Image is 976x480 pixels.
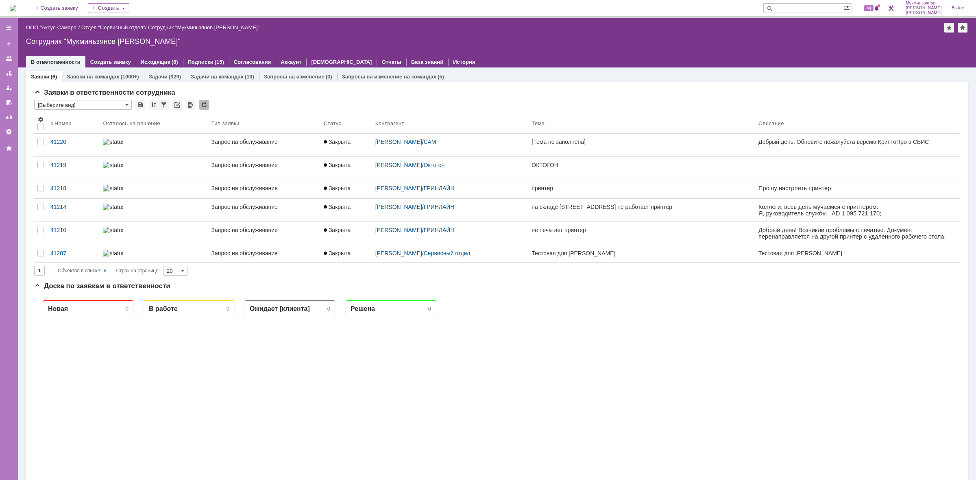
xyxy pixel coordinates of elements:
img: statusbar-100 (1).png [103,250,123,256]
div: Сотрудник "Мукминьзянов [PERSON_NAME]" [148,24,259,30]
a: САМ [424,139,436,145]
div: 0 [293,12,296,18]
a: не печатает принтер [528,222,755,245]
a: Заявки в моей ответственности [2,67,15,80]
div: (5) [438,74,444,80]
img: statusbar-100 (1).png [103,185,123,191]
span: 44 [864,5,874,11]
a: Отдел "Сервисный отдел" [81,24,145,30]
a: [EMAIL_ADDRESS][DOMAIN_NAME] [17,39,113,46]
a: [PERSON_NAME] [375,139,422,145]
a: statusbar-100 (1).png [100,245,208,262]
a: [PERSON_NAME] [375,204,422,210]
a: Запрос на обслуживание [208,199,320,222]
span: Расширенный поиск [843,4,852,11]
a: [PERSON_NAME] [375,250,422,256]
div: 0 [394,12,397,18]
div: Сделать домашней страницей [958,23,967,33]
div: / [81,24,148,30]
div: (10) [245,74,254,80]
div: (6) [50,74,57,80]
span: Настройки [37,116,44,123]
a: на складе [STREET_ADDRESS] не работает принтер [528,199,755,222]
div: Добавить в избранное [944,23,954,33]
a: Мои согласования [2,96,15,109]
a: Перейти в интерфейс администратора [886,3,896,13]
span: [PERSON_NAME] [906,11,942,15]
a: statusbar-60 (1).png [100,199,208,222]
div: / [375,139,525,145]
div: 41207 [50,250,96,256]
a: Отчеты [2,111,15,124]
span: 24 78 85 [38,401,61,407]
img: statusbar-100 (1).png [103,162,123,168]
a: Запросы на изменение [264,74,325,80]
a: Заявки на командах [2,52,15,65]
img: statusbar-100 (1).png [103,227,123,233]
div: (0) [326,74,332,80]
div: Сортировка... [149,100,159,110]
a: [PERSON_NAME] [375,185,422,191]
div: Запрос на обслуживание [211,227,317,233]
span: : [PHONE_NUMBER] [8,73,65,80]
div: Фильтрация... [159,100,169,110]
a: Заявки на командах [67,74,119,80]
span: Объектов в списке: [58,268,101,274]
a: Тестовая для [PERSON_NAME] [528,245,755,262]
span: AD [73,7,81,13]
a: Закрыта [320,199,372,222]
div: / [375,227,525,233]
span: Закрыта [324,204,351,210]
a: [Тема не заполнена] [528,134,755,156]
a: statusbar-60 (1).png [100,134,208,156]
div: / [26,24,81,30]
div: Номер [54,120,72,126]
img: logo [10,5,16,11]
a: [PERSON_NAME] [375,227,422,233]
div: Тип заявки [211,120,240,126]
a: История [453,59,475,65]
div: Запрос на обслуживание [211,185,317,191]
a: 41210 [47,222,100,245]
div: / [375,250,525,256]
span: Заявки в ответственности сотрудника [34,89,175,96]
div: [Тема не заполнена] [532,139,752,145]
div: / [375,204,525,210]
span: Закрыта [324,139,351,145]
span: Brumex [72,60,93,67]
div: Сотрудник "Мукминьзянов [PERSON_NAME]" [26,37,968,46]
a: statusbar-100 (1).png [100,222,208,245]
i: Строк на странице: [58,266,160,276]
a: ГРИНЛАЙН [424,185,455,191]
a: ГРИНЛАЙН [424,227,455,233]
a: ГРИНЛАЙН [424,204,455,210]
a: Запрос на обслуживание [208,134,320,156]
div: Тема [532,120,545,126]
div: / [375,162,525,168]
a: 41214 [47,199,100,222]
div: принтер [532,185,752,191]
a: 41207 [47,245,100,262]
a: Закрыта [320,180,372,198]
a: Мои заявки [2,81,15,94]
a: ООО "Аксус-Самара" [26,24,78,30]
div: Осталось на решение [103,120,160,126]
a: В ответственности [31,59,81,65]
span: Закрыта [324,250,351,256]
div: Тестовая для [PERSON_NAME] [532,250,752,256]
a: Создать заявку [90,59,131,65]
a: принтер [528,180,755,198]
a: Аккаунт [281,59,301,65]
div: Создать [88,3,129,13]
a: Закрыта [320,157,372,180]
div: Ожидает [клиента] [216,11,276,19]
a: Подписки [188,59,213,65]
a: Задачи [149,74,168,80]
div: (15) [215,59,224,65]
a: Закрыта [320,245,372,262]
th: Номер [47,113,100,134]
div: / [375,185,525,191]
div: Статус [324,120,341,126]
div: Новая [14,11,34,19]
th: Осталось на решение [100,113,208,134]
